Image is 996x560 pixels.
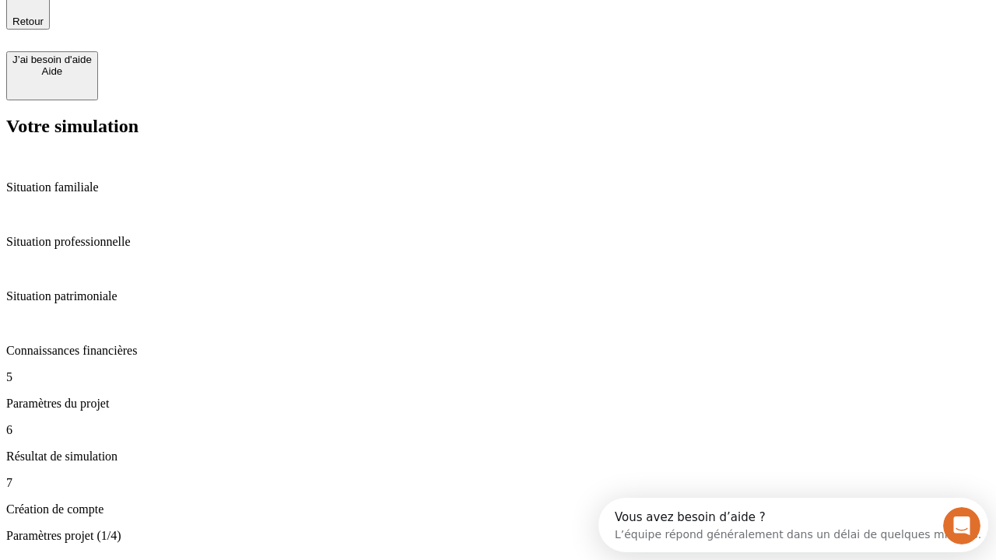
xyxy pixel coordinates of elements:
p: 6 [6,423,990,437]
p: Paramètres du projet [6,397,990,411]
div: Ouvrir le Messenger Intercom [6,6,429,49]
iframe: Intercom live chat discovery launcher [598,498,988,552]
div: Aide [12,65,92,77]
div: L’équipe répond généralement dans un délai de quelques minutes. [16,26,383,42]
div: J’ai besoin d'aide [12,54,92,65]
iframe: Intercom live chat [943,507,980,544]
div: Vous avez besoin d’aide ? [16,13,383,26]
p: 5 [6,370,990,384]
span: Retour [12,16,44,27]
p: Création de compte [6,502,990,516]
p: 7 [6,476,990,490]
p: Résultat de simulation [6,450,990,464]
p: Paramètres projet (1/4) [6,529,990,543]
p: Situation patrimoniale [6,289,990,303]
p: Situation familiale [6,180,990,194]
h2: Votre simulation [6,116,990,137]
p: Connaissances financières [6,344,990,358]
button: J’ai besoin d'aideAide [6,51,98,100]
p: Situation professionnelle [6,235,990,249]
